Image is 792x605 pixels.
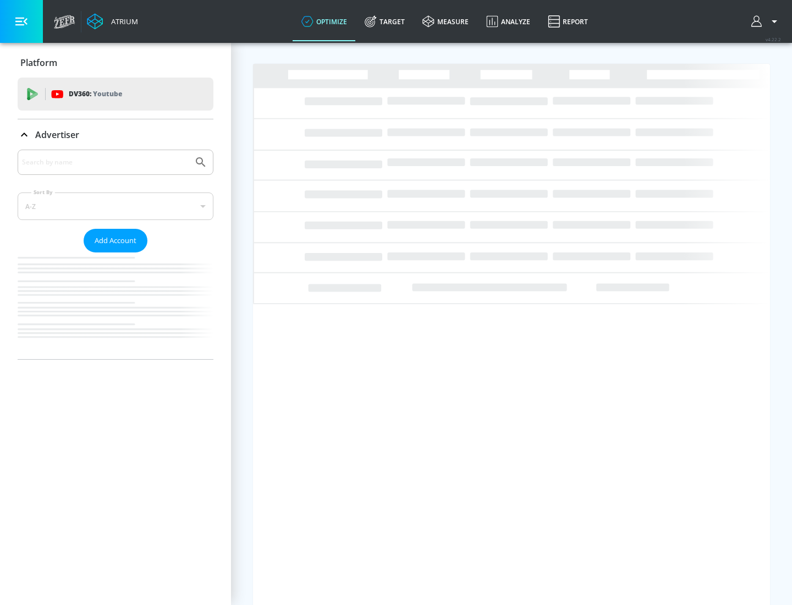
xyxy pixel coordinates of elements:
[414,2,477,41] a: measure
[477,2,539,41] a: Analyze
[22,155,189,169] input: Search by name
[18,252,213,359] nav: list of Advertiser
[18,47,213,78] div: Platform
[539,2,597,41] a: Report
[18,78,213,111] div: DV360: Youtube
[35,129,79,141] p: Advertiser
[95,234,136,247] span: Add Account
[18,193,213,220] div: A-Z
[356,2,414,41] a: Target
[766,36,781,42] span: v 4.22.2
[293,2,356,41] a: optimize
[87,13,138,30] a: Atrium
[18,119,213,150] div: Advertiser
[31,189,55,196] label: Sort By
[69,88,122,100] p: DV360:
[20,57,57,69] p: Platform
[107,16,138,26] div: Atrium
[18,150,213,359] div: Advertiser
[93,88,122,100] p: Youtube
[84,229,147,252] button: Add Account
